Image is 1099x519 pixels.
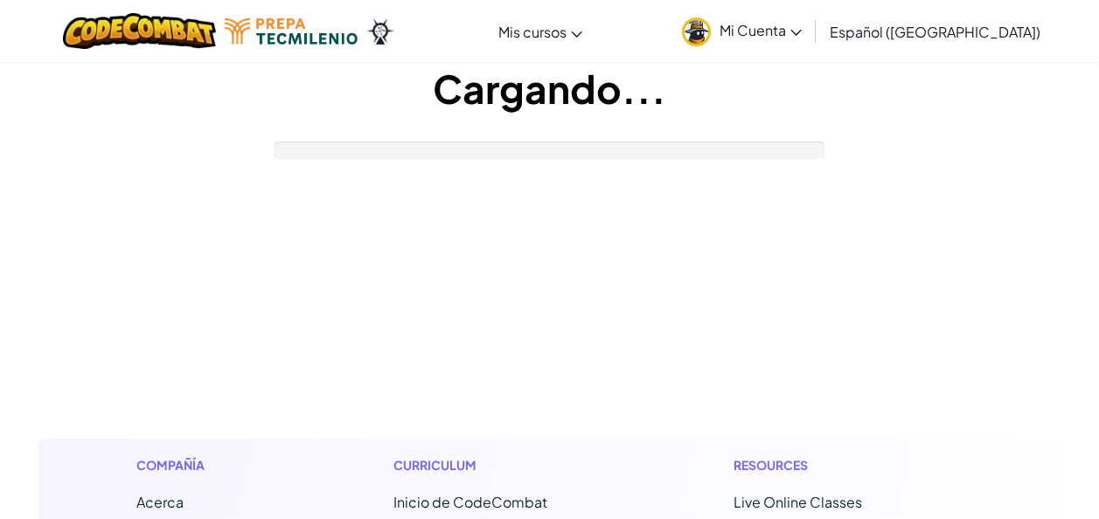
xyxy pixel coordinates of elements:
img: avatar [682,17,711,46]
h1: Compañía [136,456,282,474]
span: Mi Cuenta [720,21,802,39]
span: Español ([GEOGRAPHIC_DATA]) [830,23,1040,41]
h1: Curriculum [393,456,623,474]
a: Español ([GEOGRAPHIC_DATA]) [821,8,1049,55]
a: Mi Cuenta [673,3,810,59]
img: Tecmilenio logo [225,18,358,45]
span: Mis cursos [498,23,567,41]
img: CodeCombat logo [63,13,216,49]
h1: Resources [734,456,963,474]
a: Live Online Classes [734,493,862,511]
span: Inicio de CodeCombat [393,493,547,511]
a: Acerca [136,493,184,511]
a: Mis cursos [490,8,591,55]
img: Ozaria [366,18,394,45]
